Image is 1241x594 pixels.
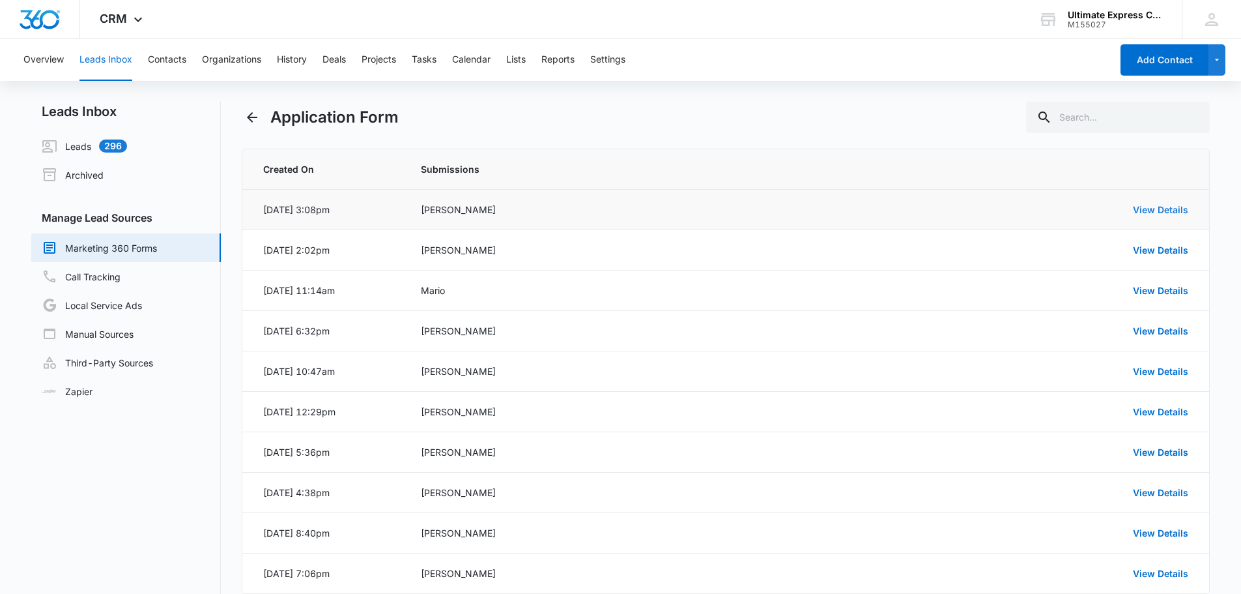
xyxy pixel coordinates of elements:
[1120,44,1208,76] button: Add Contact
[263,526,330,540] div: [DATE] 8:40pm
[1133,568,1188,579] a: View Details
[1133,204,1188,215] a: View Details
[421,364,821,378] div: [PERSON_NAME]
[421,405,821,419] div: [PERSON_NAME]
[42,138,127,154] a: Leads296
[1133,285,1188,296] a: View Details
[1133,527,1188,539] a: View Details
[23,39,64,81] button: Overview
[263,486,330,499] div: [DATE] 4:38pm
[322,39,346,81] button: Deals
[202,39,261,81] button: Organizations
[263,243,330,257] div: [DATE] 2:02pm
[263,445,330,459] div: [DATE] 5:36pm
[1026,102,1210,133] input: Search...
[1133,406,1188,417] a: View Details
[263,324,330,338] div: [DATE] 6:32pm
[421,526,821,540] div: [PERSON_NAME]
[270,106,399,129] h1: Application Form
[412,39,436,81] button: Tasks
[362,39,396,81] button: Projects
[263,162,390,176] span: Created On
[1133,447,1188,458] a: View Details
[1133,487,1188,498] a: View Details
[1133,325,1188,336] a: View Details
[31,102,221,121] h2: Leads Inbox
[263,405,335,419] div: [DATE] 12:29pm
[506,39,526,81] button: Lists
[421,162,821,176] span: Submissions
[148,39,186,81] button: Contacts
[1068,20,1163,29] div: account id
[421,486,821,499] div: [PERSON_NAME]
[42,269,121,284] a: Call Tracking
[79,39,132,81] button: Leads Inbox
[263,203,330,216] div: [DATE] 3:08pm
[42,167,104,183] a: Archived
[452,39,491,81] button: Calendar
[263,364,335,378] div: [DATE] 10:47am
[242,107,263,128] button: Back
[31,210,221,226] h3: Manage Lead Sources
[421,203,821,216] div: [PERSON_NAME]
[421,567,821,580] div: [PERSON_NAME]
[421,284,821,297] div: Mario
[100,12,127,25] span: CRM
[42,355,153,370] a: Third-Party Sources
[1068,10,1163,20] div: account name
[42,240,157,256] a: Marketing 360 Forms
[277,39,307,81] button: History
[421,445,821,459] div: [PERSON_NAME]
[42,326,134,342] a: Manual Sources
[263,567,330,580] div: [DATE] 7:06pm
[42,385,93,398] a: Zapier
[42,297,142,313] a: Local Service Ads
[263,284,335,297] div: [DATE] 11:14am
[421,243,821,257] div: [PERSON_NAME]
[541,39,575,81] button: Reports
[1133,366,1188,377] a: View Details
[421,324,821,338] div: [PERSON_NAME]
[1133,245,1188,256] a: View Details
[590,39,625,81] button: Settings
